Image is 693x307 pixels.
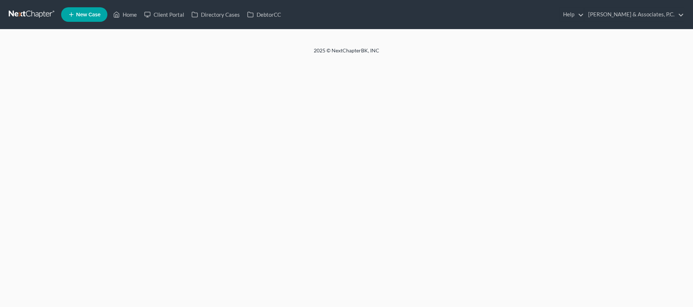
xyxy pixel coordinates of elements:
div: 2025 © NextChapterBK, INC [139,47,554,60]
a: DebtorCC [243,8,285,21]
new-legal-case-button: New Case [61,7,107,22]
a: Help [559,8,584,21]
a: Home [110,8,140,21]
a: Directory Cases [188,8,243,21]
a: [PERSON_NAME] & Associates, P.C. [585,8,684,21]
a: Client Portal [140,8,188,21]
